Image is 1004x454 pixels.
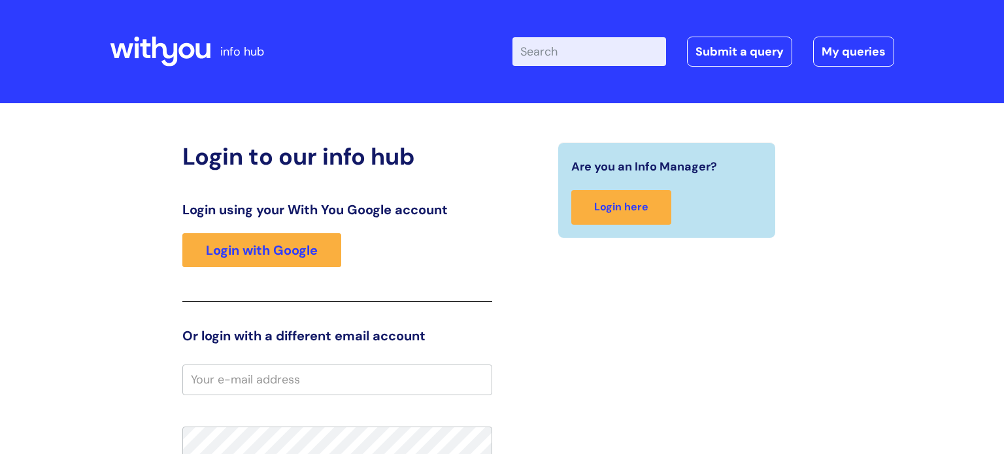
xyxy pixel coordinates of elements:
h3: Login using your With You Google account [182,202,492,218]
p: info hub [220,41,264,62]
h3: Or login with a different email account [182,328,492,344]
h2: Login to our info hub [182,142,492,170]
a: My queries [813,37,894,67]
a: Login here [571,190,671,225]
a: Login with Google [182,233,341,267]
a: Submit a query [687,37,792,67]
span: Are you an Info Manager? [571,156,717,177]
input: Your e-mail address [182,365,492,395]
input: Search [512,37,666,66]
